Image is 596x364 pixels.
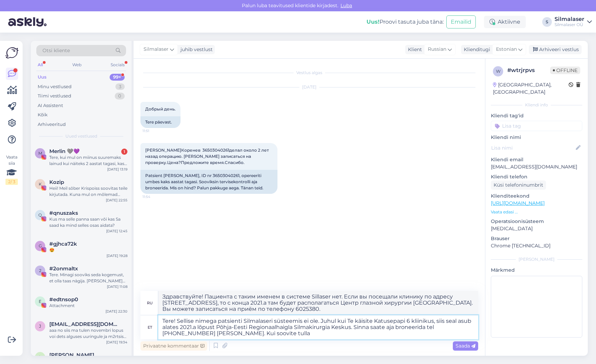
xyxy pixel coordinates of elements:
[106,228,127,234] div: [DATE] 12:45
[555,16,592,27] a: SilmalaserSilmalaser OÜ
[107,284,127,289] div: [DATE] 11:08
[39,268,41,273] span: 2
[106,198,127,203] div: [DATE] 22:55
[491,256,582,262] div: [PERSON_NAME]
[555,16,584,22] div: Silmalaser
[38,212,42,218] span: q
[121,149,127,155] div: 1
[491,112,582,119] p: Kliendi tag'id
[140,341,207,351] div: Privaatne kommentaar
[142,194,168,199] span: 11:54
[110,74,125,81] div: 99+
[38,74,47,81] div: Uus
[140,70,478,76] div: Vestlus algas
[148,321,152,333] div: et
[147,297,153,309] div: ru
[49,327,127,340] div: aaa no siis ma tulen novembri lopus voi dets alguses uuringule ja m2rtsis opile kui silm lubab . ...
[49,210,78,216] span: #qnuszaks
[367,18,444,26] div: Proovi tasuta juba täna:
[38,93,71,99] div: Tiimi vestlused
[491,200,545,206] a: [URL][DOMAIN_NAME]
[49,247,127,253] div: 😍
[49,216,127,228] div: Kus ma selle panna saan või kas Sa saad ka mind selles osas aidata?
[145,106,176,111] span: Добрый день.
[158,291,478,315] textarea: Здравствуйте! Пациента с таким именем в системе Sillaser нет. Если вы посещали клинику по адресу ...
[5,179,18,185] div: 2 / 3
[38,83,72,90] div: Minu vestlused
[456,343,475,349] span: Saada
[140,116,181,128] div: Tere päevast.
[38,151,42,156] span: M
[493,81,569,96] div: [GEOGRAPHIC_DATA], [GEOGRAPHIC_DATA]
[405,46,422,53] div: Klient
[49,154,127,167] div: Tere, kui mul on miinus suuremaks lainud kui näiteks 2 aastat tagasi, kas siis on üldse mõtet sil...
[550,67,580,74] span: Offline
[484,16,526,28] div: Aktiivne
[105,309,127,314] div: [DATE] 22:30
[39,324,41,329] span: j
[5,154,18,185] div: Vaata siia
[178,46,213,53] div: juhib vestlust
[491,102,582,108] div: Kliendi info
[144,46,169,53] span: Silmalaser
[491,134,582,141] p: Kliendi nimi
[42,47,70,54] span: Otsi kliente
[145,148,270,165] span: [PERSON_NAME]Коренев 36503040261делал около 2 лет назад операцию. [PERSON_NAME] записаться на про...
[491,242,582,249] p: Chrome [TECHNICAL_ID]
[39,299,41,304] span: e
[49,296,78,303] span: #edtnsop0
[107,167,127,172] div: [DATE] 13:19
[106,340,127,345] div: [DATE] 19:34
[491,192,582,200] p: Klienditeekond
[107,253,127,258] div: [DATE] 19:28
[491,144,574,152] input: Lisa nimi
[140,170,277,194] div: Patsient [PERSON_NAME], ID nr 36503040261, opereeriti umbes kaks aastat tagasi. Sooviksin tervise...
[39,243,42,248] span: g
[507,66,550,74] div: # wtrjrpvs
[65,133,97,139] span: Uued vestlused
[115,93,125,99] div: 0
[158,315,478,339] textarea: Tere! Sellise nimega patsienti Silmalaseri süsteemis ei ole. Juhul kui Te käisite Katusepapi 6 kl...
[542,17,552,27] div: S
[491,209,582,215] p: Vaata edasi ...
[38,102,63,109] div: AI Assistent
[49,352,94,358] span: Lisabet Loigu
[496,69,500,74] span: w
[49,185,127,198] div: Heii! Meil sõber Krispoiss soovitas teile kirjutada. Kuna mul on mõlemad silmad -5 kanti, siis mõ...
[140,84,478,90] div: [DATE]
[367,19,380,25] b: Uus!
[491,180,546,190] div: Küsi telefoninumbrit
[491,156,582,163] p: Kliendi email
[39,354,41,360] span: L
[109,60,126,69] div: Socials
[5,46,18,59] img: Askly Logo
[49,266,78,272] span: #2onmaltx
[38,111,48,118] div: Kõik
[491,218,582,225] p: Operatsioonisüsteem
[142,128,168,133] span: 11:51
[461,46,490,53] div: Klienditugi
[491,173,582,180] p: Kliendi telefon
[49,321,121,327] span: jasmine.mahov@gmail.com
[49,148,80,154] span: Merlin 🩶💜
[428,46,446,53] span: Russian
[446,15,476,28] button: Emailid
[49,241,77,247] span: #gjhca72k
[49,303,127,309] div: Attachment
[529,45,582,54] div: Arhiveeri vestlus
[491,235,582,242] p: Brauser
[38,121,66,128] div: Arhiveeritud
[496,46,517,53] span: Estonian
[71,60,83,69] div: Web
[555,22,584,27] div: Silmalaser OÜ
[491,121,582,131] input: Lisa tag
[491,225,582,232] p: [MEDICAL_DATA]
[115,83,125,90] div: 3
[338,2,354,9] span: Luba
[36,60,44,69] div: All
[49,272,127,284] div: Tere. Minagi sooviks seda kogemust, et olla taas nägija. [PERSON_NAME] alates neljandast klassist...
[491,267,582,274] p: Märkmed
[491,163,582,171] p: [EMAIL_ADDRESS][DOMAIN_NAME]
[49,179,64,185] span: Kozip
[39,181,42,187] span: K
